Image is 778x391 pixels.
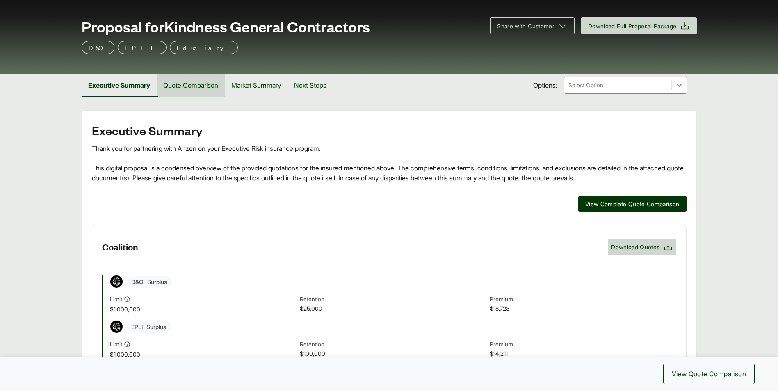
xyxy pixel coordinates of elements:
span: Proposal for Kindness General Contractors [82,18,370,34]
span: $25,000 [300,304,486,314]
button: Download Full Proposal Package [581,17,697,34]
span: EPLI - Surplus [126,321,171,333]
span: View Complete Quote Comparison [585,200,680,208]
button: View Complete Quote Comparison [578,196,687,212]
span: Premium [490,295,676,304]
span: $1,000,000 [110,305,297,314]
button: Share with Customer [490,17,575,34]
span: Options: [533,80,557,90]
span: Limit [110,340,122,348]
button: Next Steps [287,74,333,97]
span: Download Quotes [611,243,659,251]
h3: Coalition [102,241,138,253]
span: Premium [490,340,676,349]
div: Thank you for partnering with Anzen on your Executive Risk insurance program. This digital propos... [92,143,687,183]
span: View Quote Comparison [672,369,746,379]
span: Retention [300,295,486,304]
button: Download Quotes [608,239,676,255]
button: Market Summary [225,74,287,97]
button: Executive Summary [82,74,157,97]
span: $100,000 [300,349,486,359]
h2: Executive Summary [92,124,687,137]
button: View Quote Comparison [663,364,755,384]
img: Coalition [110,275,123,288]
span: Retention [300,340,486,349]
img: Coalition [110,321,123,333]
span: Download Full Proposal Package [588,22,677,30]
span: D&O - Surplus [126,276,172,288]
p: D&O [89,43,107,52]
span: $18,723 [490,304,676,314]
p: Fiduciary [177,43,231,52]
span: Share with Customer [497,22,554,30]
span: $14,211 [490,349,676,359]
span: Limit [110,295,122,303]
p: EPLI [125,43,160,52]
button: Quote Comparison [157,74,225,97]
span: $1,000,000 [110,350,297,359]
